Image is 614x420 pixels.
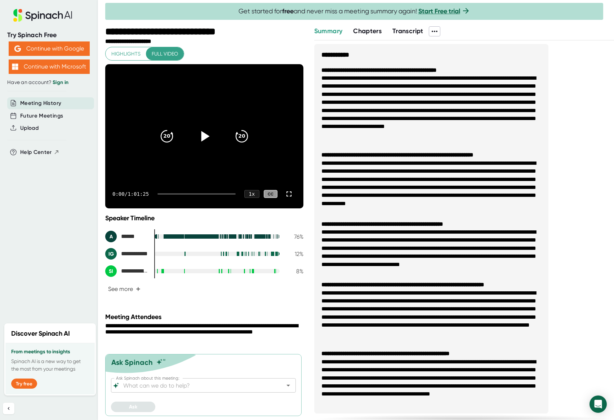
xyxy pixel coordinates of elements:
[105,248,148,260] div: Ian Gilligan
[9,41,90,56] button: Continue with Google
[14,45,21,52] img: Aehbyd4JwY73AAAAAElFTkSuQmCC
[314,27,342,35] span: Summary
[353,27,382,35] span: Chapters
[239,7,470,16] span: Get started for and never miss a meeting summary again!
[264,190,277,198] div: CC
[111,49,141,58] span: Highlights
[152,49,178,58] span: Full video
[314,26,342,36] button: Summary
[53,79,68,85] a: Sign in
[285,268,303,275] div: 8 %
[20,148,59,156] button: Help Center
[105,248,117,260] div: IG
[20,148,52,156] span: Help Center
[105,231,117,242] div: A
[589,395,607,413] div: Open Intercom Messenger
[111,358,153,367] div: Ask Spinach
[112,191,149,197] div: 0:00 / 1:01:25
[146,47,184,61] button: Full video
[282,7,294,15] b: free
[106,47,146,61] button: Highlights
[105,214,303,222] div: Speaker Timeline
[105,231,148,242] div: Aditya
[283,380,293,390] button: Open
[20,124,39,132] button: Upload
[129,404,137,410] span: Ask
[3,403,14,414] button: Collapse sidebar
[244,190,259,198] div: 1 x
[122,380,272,390] input: What can we do to help?
[11,329,70,339] h2: Discover Spinach AI
[9,59,90,74] button: Continue with Microsoft
[285,233,303,240] div: 76 %
[7,31,91,39] div: Try Spinach Free
[105,265,117,277] div: SI
[105,313,305,321] div: Meeting Attendees
[392,27,423,35] span: Transcript
[7,79,91,86] div: Have an account?
[111,402,155,412] button: Ask
[11,349,89,355] h3: From meetings to insights
[285,251,303,257] div: 12 %
[353,26,382,36] button: Chapters
[392,26,423,36] button: Transcript
[20,112,63,120] button: Future Meetings
[11,358,89,373] p: Spinach AI is a new way to get the most from your meetings
[105,283,143,295] button: See more+
[105,265,148,277] div: Sumant Yerramilly - Assembly Industry
[20,99,61,107] button: Meeting History
[11,379,37,389] button: Try free
[136,286,141,292] span: +
[418,7,460,15] a: Start Free trial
